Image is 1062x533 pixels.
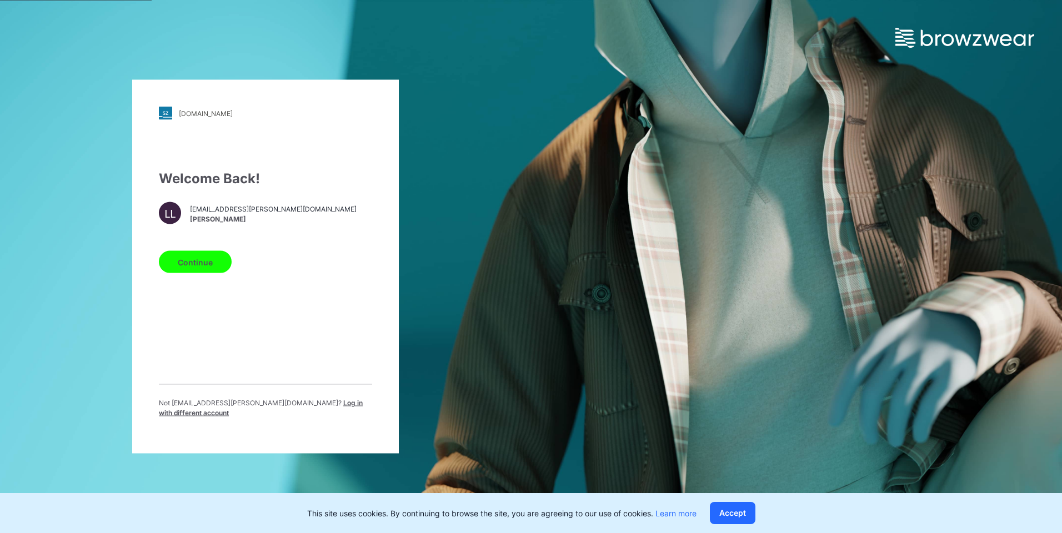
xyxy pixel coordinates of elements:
a: [DOMAIN_NAME] [159,107,372,120]
p: Not [EMAIL_ADDRESS][PERSON_NAME][DOMAIN_NAME] ? [159,398,372,418]
a: Learn more [655,509,697,518]
span: [PERSON_NAME] [190,214,357,224]
button: Accept [710,502,755,524]
img: browzwear-logo.e42bd6dac1945053ebaf764b6aa21510.svg [895,28,1034,48]
p: This site uses cookies. By continuing to browse the site, you are agreeing to our use of cookies. [307,507,697,519]
div: Welcome Back! [159,169,372,189]
span: [EMAIL_ADDRESS][PERSON_NAME][DOMAIN_NAME] [190,204,357,214]
img: stylezone-logo.562084cfcfab977791bfbf7441f1a819.svg [159,107,172,120]
button: Continue [159,251,232,273]
div: LL [159,202,181,224]
div: [DOMAIN_NAME] [179,109,233,117]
